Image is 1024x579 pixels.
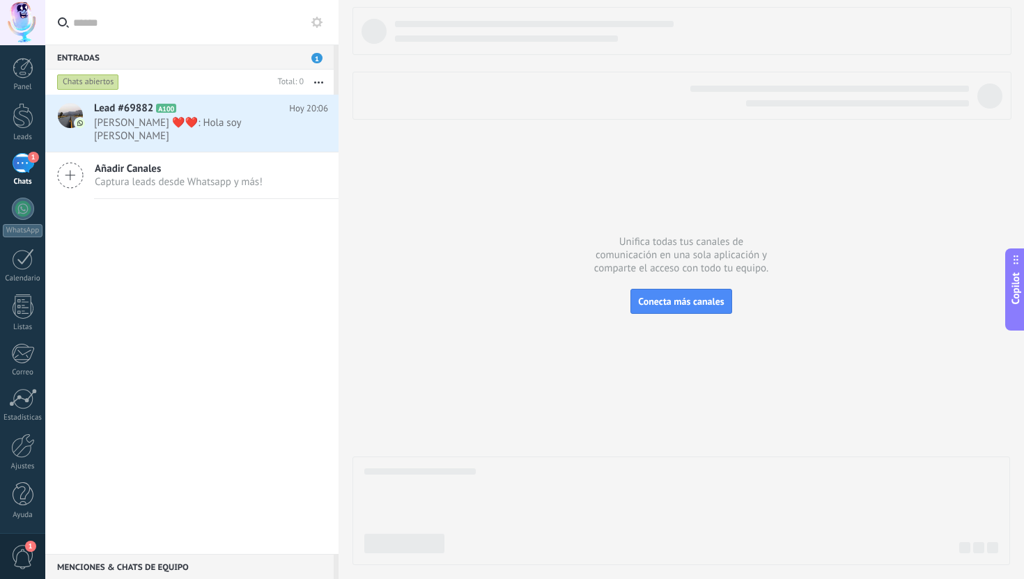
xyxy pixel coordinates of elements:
div: Total: 0 [272,75,304,89]
span: Hoy 20:06 [289,102,328,116]
span: 1 [28,152,39,163]
div: Leads [3,133,43,142]
div: Chats [3,177,43,187]
span: Conecta más canales [638,295,724,308]
div: Ayuda [3,511,43,520]
div: Panel [3,83,43,92]
div: Menciones & Chats de equipo [45,554,334,579]
div: Calendario [3,274,43,283]
span: 1 [311,53,323,63]
button: Conecta más canales [630,289,731,314]
span: Añadir Canales [95,162,263,175]
span: Captura leads desde Whatsapp y más! [95,175,263,189]
div: Chats abiertos [57,74,119,90]
div: Listas [3,323,43,332]
div: Estadísticas [3,413,43,422]
img: com.amocrm.amocrmwa.svg [75,118,85,128]
div: WhatsApp [3,224,42,237]
span: Copilot [1009,273,1023,305]
span: [PERSON_NAME] ❤️❤️: Hola soy [PERSON_NAME] [94,116,302,143]
div: Entradas [45,45,334,70]
button: Más [304,70,334,95]
span: 1 [25,541,36,552]
div: Correo [3,368,43,377]
div: Ajustes [3,462,43,471]
a: Lead #69882 A100 Hoy 20:06 [PERSON_NAME] ❤️❤️: Hola soy [PERSON_NAME] [45,95,339,152]
span: Lead #69882 [94,102,153,116]
span: A100 [156,104,176,113]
